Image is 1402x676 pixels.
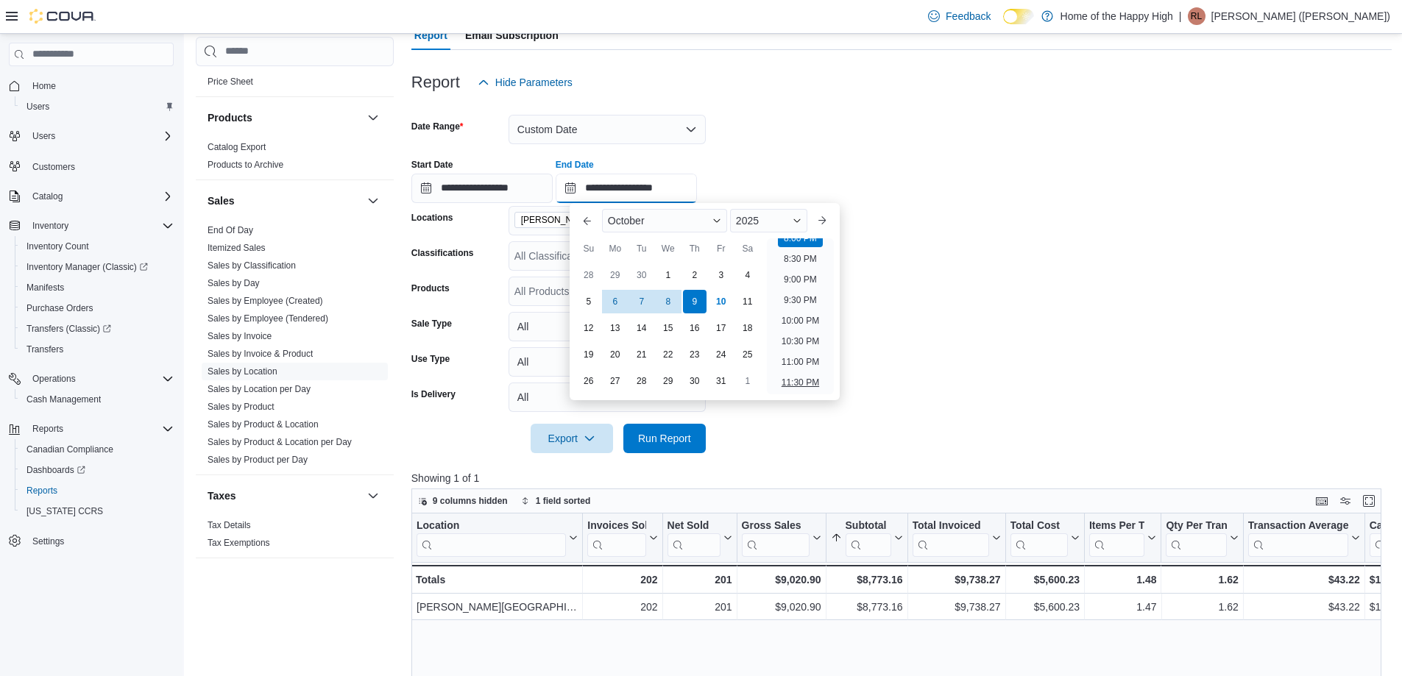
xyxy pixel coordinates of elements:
button: Inventory Count [15,236,180,257]
a: Sales by Employee (Created) [208,296,323,306]
span: Purchase Orders [26,302,93,314]
span: [US_STATE] CCRS [26,505,103,517]
span: Canadian Compliance [21,441,174,458]
button: Net Sold [667,519,732,557]
button: Catalog [26,188,68,205]
div: 201 [667,571,732,588]
div: [PERSON_NAME][GEOGRAPHIC_DATA] - Fire & Flower [417,598,578,616]
button: Sales [364,192,382,210]
li: 8:30 PM [778,250,823,268]
button: Users [3,126,180,146]
span: Users [26,101,49,113]
span: Inventory Manager (Classic) [21,258,174,276]
div: Products [196,138,394,179]
span: Products to Archive [208,159,283,171]
div: Sales [196,221,394,474]
div: Transaction Average [1248,519,1348,557]
a: Sales by Product per Day [208,455,308,465]
div: Tu [630,237,654,260]
button: Total Cost [1010,519,1079,557]
a: End Of Day [208,225,253,235]
button: Transaction Average [1248,519,1360,557]
span: Reports [26,485,57,497]
button: Customers [3,155,180,177]
a: Tax Exemptions [208,538,270,548]
span: Inventory [32,220,68,232]
span: Sales by Classification [208,260,296,271]
div: Pricing [196,73,394,96]
span: Tax Exemptions [208,537,270,549]
label: Locations [411,212,453,224]
div: 202 [587,571,657,588]
div: 1.62 [1166,598,1238,616]
span: Dark Mode [1003,24,1004,25]
button: Home [3,75,180,96]
div: day-3 [709,263,733,287]
p: | [1179,7,1182,25]
span: Dashboards [21,461,174,479]
button: Sales [208,193,361,208]
div: $9,020.90 [741,571,821,588]
a: Dashboards [15,460,180,480]
span: Inventory Manager (Classic) [26,261,148,273]
span: Operations [26,370,174,388]
span: Hide Parameters [495,75,573,90]
button: Gross Sales [741,519,821,557]
div: day-31 [709,369,733,393]
span: Feedback [946,9,991,24]
a: Sales by Product [208,402,275,412]
span: Inventory [26,217,174,235]
a: Itemized Sales [208,243,266,253]
span: Home [32,80,56,92]
span: Inventory Count [21,238,174,255]
button: Keyboard shortcuts [1313,492,1331,510]
div: Net Sold [667,519,720,557]
span: 2025 [736,215,759,227]
button: Qty Per Transaction [1166,519,1238,557]
div: 1.62 [1166,571,1238,588]
div: Th [683,237,707,260]
button: Subtotal [830,519,902,557]
div: 1.48 [1089,571,1157,588]
span: Transfers [26,344,63,355]
span: Reports [26,420,174,438]
div: $5,600.23 [1010,598,1079,616]
a: Transfers (Classic) [21,320,117,338]
button: Run Report [623,424,706,453]
div: $9,738.27 [912,598,1000,616]
div: day-20 [603,343,627,366]
img: Cova [29,9,96,24]
button: Operations [3,369,180,389]
div: $9,738.27 [912,571,1000,588]
a: [US_STATE] CCRS [21,502,109,520]
div: Sa [736,237,760,260]
span: Operations [32,373,76,385]
button: Location [417,519,578,557]
div: Fr [709,237,733,260]
div: day-28 [630,369,654,393]
div: October, 2025 [576,262,761,394]
span: Run Report [638,431,691,446]
span: Sales by Product & Location per Day [208,436,352,448]
button: Reports [3,419,180,439]
div: 202 [587,598,657,616]
button: Taxes [208,488,361,503]
span: Canadian Compliance [26,444,113,455]
button: Custom Date [509,115,706,144]
div: Qty Per Transaction [1166,519,1226,557]
button: Reports [15,480,180,501]
a: Settings [26,533,70,550]
div: day-19 [577,343,601,366]
div: day-21 [630,343,654,366]
li: 11:00 PM [776,353,825,371]
a: Products to Archive [208,160,283,170]
span: Catalog Export [208,141,266,153]
div: Invoices Sold [587,519,645,557]
a: Dashboards [21,461,91,479]
span: Export [539,424,604,453]
a: Transfers (Classic) [15,319,180,339]
button: Taxes [364,487,382,505]
label: Products [411,282,450,294]
a: Sales by Product & Location [208,419,319,430]
div: day-28 [577,263,601,287]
